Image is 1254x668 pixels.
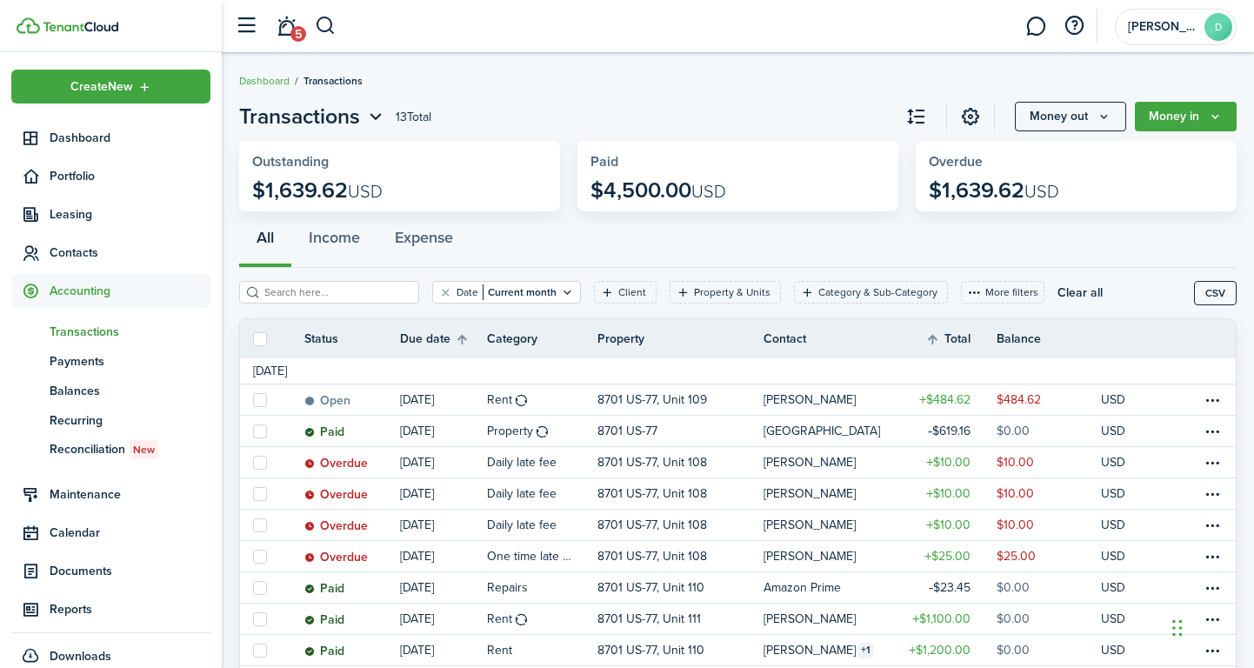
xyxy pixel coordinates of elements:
[230,10,263,43] button: Open sidebar
[597,610,701,628] p: 8701 US-77, Unit 111
[1101,541,1149,571] a: USD
[1101,478,1149,509] a: USD
[304,613,344,627] status: Paid
[239,101,360,132] span: Transactions
[487,610,512,628] table-info-title: Rent
[597,391,707,409] p: 8701 US-77, Unit 109
[400,422,434,440] p: [DATE]
[892,635,997,665] a: $1,200.00
[694,284,770,300] filter-tag-label: Property & Units
[304,447,400,478] a: Overdue
[928,422,971,440] table-amount-title: $619.16
[1101,635,1149,665] a: USD
[50,382,210,400] span: Balances
[487,416,597,446] a: Property
[438,285,453,299] button: Clear filter
[11,405,210,435] a: Recurring
[597,484,707,503] p: 8701 US-77, Unit 108
[304,604,400,634] a: Paid
[764,384,892,415] a: [PERSON_NAME]
[377,216,470,268] button: Expense
[487,547,571,565] table-info-title: One time late fee
[400,416,487,446] a: [DATE]
[1059,11,1089,41] button: Open resource center
[892,416,997,446] a: $619.16
[400,391,434,409] p: [DATE]
[133,442,155,458] span: New
[597,416,764,446] a: 8701 US-77
[997,510,1101,540] a: $10.00
[997,330,1101,348] th: Balance
[597,453,707,471] p: 8701 US-77, Unit 108
[597,578,704,597] p: 8701 US-77, Unit 110
[315,11,337,41] button: Search
[400,641,434,659] p: [DATE]
[764,510,892,540] a: [PERSON_NAME]
[997,578,1030,597] table-amount-description: $0.00
[892,447,997,478] a: $10.00
[1057,281,1103,304] button: Clear all
[1172,602,1183,654] div: Drag
[1101,391,1125,409] p: USD
[304,457,368,471] status: Overdue
[11,317,210,346] a: Transactions
[764,572,892,603] a: Amazon Prime
[997,635,1101,665] a: $0.00
[400,453,434,471] p: [DATE]
[1101,447,1149,478] a: USD
[432,281,581,304] filter-tag: Open filter
[50,282,210,300] span: Accounting
[764,330,892,348] th: Contact
[857,643,874,658] table-counter: 1
[764,416,892,446] a: [GEOGRAPHIC_DATA]
[50,485,210,504] span: Maintenance
[396,108,431,126] header-page-total: 13 Total
[764,635,892,665] a: [PERSON_NAME]1
[1135,102,1237,131] button: Open menu
[239,101,387,132] button: Transactions
[1101,641,1125,659] p: USD
[11,70,210,104] button: Open menu
[924,547,971,565] table-amount-title: $25.00
[400,516,434,534] p: [DATE]
[1101,384,1149,415] a: USD
[487,484,557,503] table-info-title: Daily late fee
[925,329,997,350] th: Sort
[670,281,781,304] filter-tag: Open filter
[348,178,383,204] span: USD
[597,447,764,478] a: 8701 US-77, Unit 108
[11,592,210,626] a: Reports
[487,384,597,415] a: Rent
[50,244,210,262] span: Contacts
[594,281,657,304] filter-tag: Open filter
[764,478,892,509] a: [PERSON_NAME]
[400,578,434,597] p: [DATE]
[597,384,764,415] a: 8701 US-77, Unit 109
[618,284,646,300] filter-tag-label: Client
[304,635,400,665] a: Paid
[1194,281,1237,305] button: CSV
[892,384,997,415] a: $484.62
[1101,578,1125,597] p: USD
[764,604,892,634] a: [PERSON_NAME]
[17,17,40,34] img: TenantCloud
[764,612,856,626] table-profile-info-text: [PERSON_NAME]
[304,416,400,446] a: Paid
[487,635,597,665] a: Rent
[400,610,434,628] p: [DATE]
[260,284,413,301] input: Search here...
[764,456,856,470] table-profile-info-text: [PERSON_NAME]
[290,26,306,42] span: 5
[457,284,478,300] filter-tag-label: Date
[487,330,597,348] th: Category
[239,101,387,132] button: Open menu
[483,284,557,300] filter-tag-value: Current month
[1101,416,1149,446] a: USD
[597,641,704,659] p: 8701 US-77, Unit 110
[1167,584,1254,668] div: Chat Widget
[997,453,1034,471] table-amount-description: $10.00
[487,641,512,659] table-info-title: Rent
[400,572,487,603] a: [DATE]
[304,330,400,348] th: Status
